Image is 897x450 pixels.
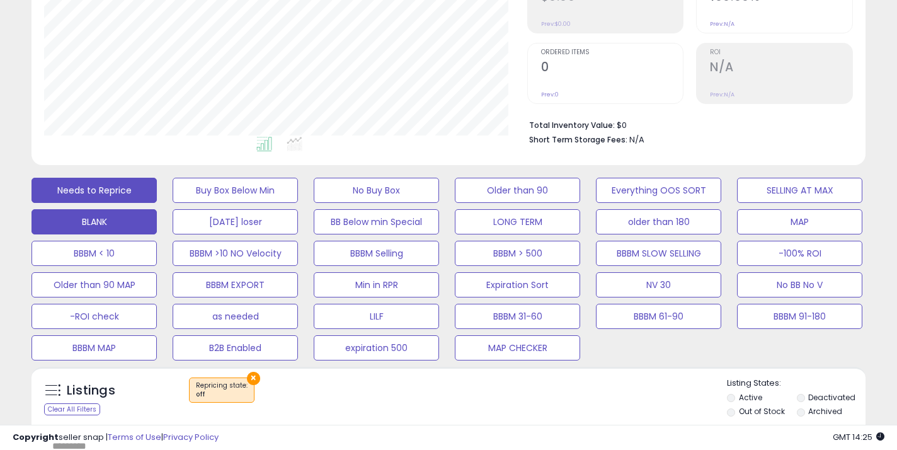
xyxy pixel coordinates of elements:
[739,392,762,403] label: Active
[737,304,862,329] button: BBBM 91-180
[314,178,439,203] button: No Buy Box
[44,403,100,415] div: Clear All Filters
[455,241,580,266] button: BBBM > 500
[727,378,866,389] p: Listing States:
[596,304,721,329] button: BBBM 61-90
[163,431,219,443] a: Privacy Policy
[13,432,219,444] div: seller snap | |
[596,178,721,203] button: Everything OOS SORT
[31,335,157,361] button: BBBM MAP
[173,335,298,361] button: B2B Enabled
[629,134,644,146] span: N/A
[710,20,734,28] small: Prev: N/A
[196,381,248,400] span: Repricing state :
[455,304,580,329] button: BBBM 31-60
[739,406,785,417] label: Out of Stock
[31,304,157,329] button: -ROI check
[529,120,615,130] b: Total Inventory Value:
[173,304,298,329] button: as needed
[541,60,683,77] h2: 0
[314,209,439,234] button: BB Below min Special
[596,209,721,234] button: older than 180
[173,272,298,297] button: BBBM EXPORT
[13,431,59,443] strong: Copyright
[710,49,852,56] span: ROI
[31,272,157,297] button: Older than 90 MAP
[710,60,852,77] h2: N/A
[173,241,298,266] button: BBBM >10 NO Velocity
[808,406,842,417] label: Archived
[710,91,734,98] small: Prev: N/A
[737,272,862,297] button: No BB No V
[455,335,580,361] button: MAP CHECKER
[314,241,439,266] button: BBBM Selling
[314,304,439,329] button: LILF
[596,241,721,266] button: BBBM SLOW SELLING
[529,117,844,132] li: $0
[173,209,298,234] button: [DATE] loser
[31,209,157,234] button: BLANK
[596,272,721,297] button: NV 30
[529,134,627,145] b: Short Term Storage Fees:
[541,20,571,28] small: Prev: $0.00
[833,431,884,443] span: 2025-08-11 14:25 GMT
[196,390,248,399] div: off
[31,241,157,266] button: BBBM < 10
[247,372,260,385] button: ×
[808,392,855,403] label: Deactivated
[455,209,580,234] button: LONG TERM
[541,91,559,98] small: Prev: 0
[314,272,439,297] button: Min in RPR
[173,178,298,203] button: Buy Box Below Min
[455,178,580,203] button: Older than 90
[737,209,862,234] button: MAP
[737,178,862,203] button: SELLING AT MAX
[541,49,683,56] span: Ordered Items
[737,241,862,266] button: -100% ROI
[455,272,580,297] button: Expiration Sort
[314,335,439,361] button: expiration 500
[108,431,161,443] a: Terms of Use
[31,178,157,203] button: Needs to Reprice
[67,382,115,400] h5: Listings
